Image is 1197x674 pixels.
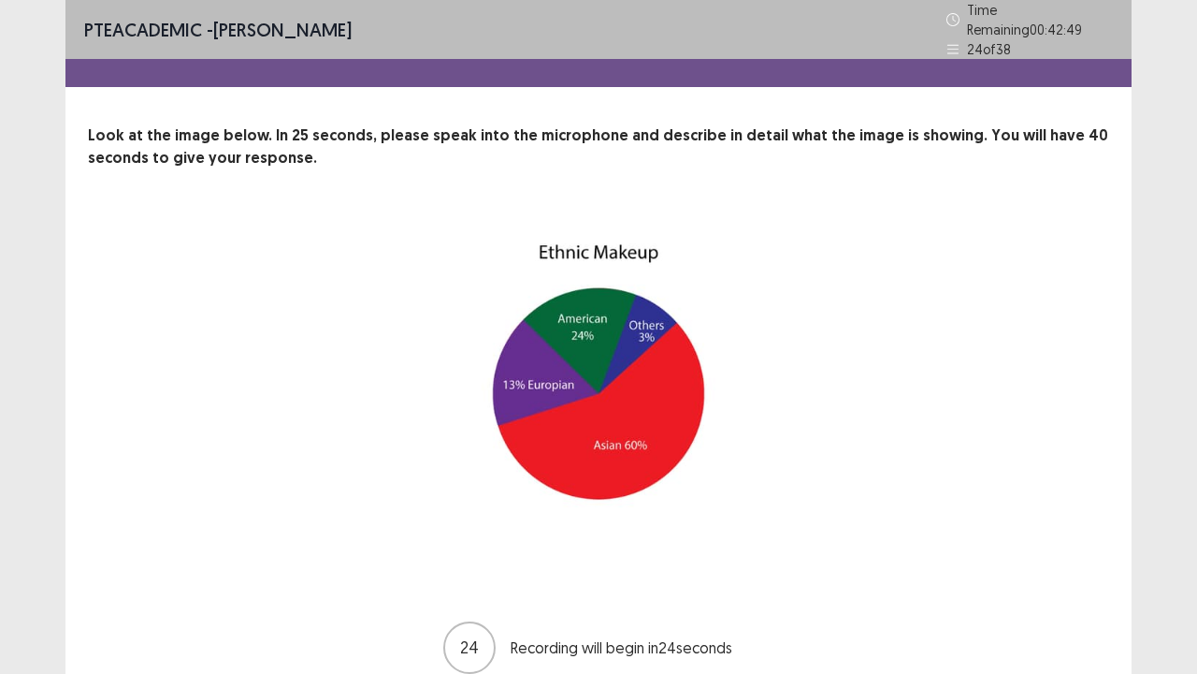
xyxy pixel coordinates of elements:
img: image-description [365,214,832,582]
span: PTE academic [84,18,202,41]
p: Recording will begin in 24 seconds [511,637,754,659]
p: 24 of 38 [967,39,1011,59]
p: 24 [460,635,479,660]
p: Look at the image below. In 25 seconds, please speak into the microphone and describe in detail w... [88,125,1109,169]
p: - [PERSON_NAME] [84,16,352,44]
